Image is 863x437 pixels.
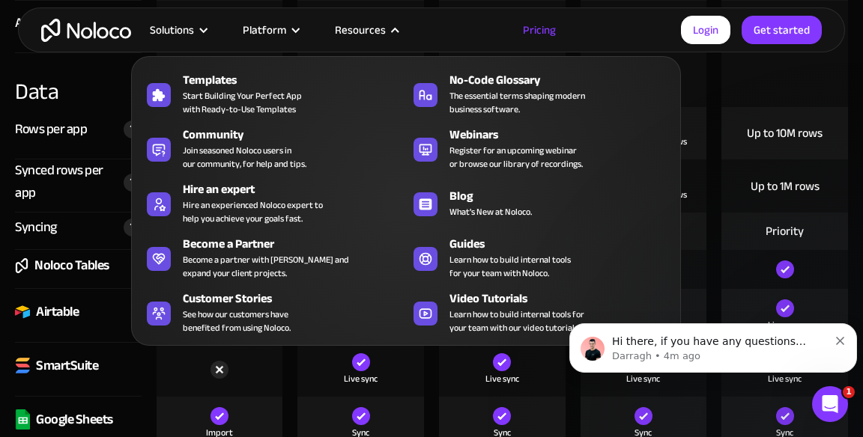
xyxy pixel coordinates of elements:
[183,308,291,334] span: See how our customers have benefited from using Noloco.
[183,180,413,198] div: Hire an expert
[131,35,681,346] nav: Resources
[41,19,131,42] a: home
[742,16,822,44] a: Get started
[34,254,109,277] div: Noloco Tables
[449,126,679,144] div: Webinars
[183,71,413,89] div: Templates
[449,205,532,218] span: What's New at Noloco.
[183,253,349,280] div: Become a partner with [PERSON_NAME] and expand your client projects.
[812,386,848,422] iframe: Intercom live chat
[150,20,194,40] div: Solutions
[449,144,583,171] span: Register for an upcoming webinar or browse our library of recordings.
[139,68,406,119] a: TemplatesStart Building Your Perfect Appwith Ready-to-Use Templates
[243,20,286,40] div: Platform
[449,308,584,334] span: Learn how to build internal tools for your team with our video tutorials.
[139,123,406,174] a: CommunityJoin seasoned Noloco users inour community, for help and tips.
[406,68,673,119] a: No-Code GlossaryThe essential terms shaping modernbusiness software.
[183,126,413,144] div: Community
[131,20,224,40] div: Solutions
[449,253,571,280] span: Learn how to build internal tools for your team with Noloco.
[449,89,585,116] span: The essential terms shaping modern business software.
[504,20,575,40] a: Pricing
[747,125,823,141] div: Up to 10M rows
[139,177,406,228] a: Hire an expertHire an experienced Noloco expert tohelp you achieve your goals fast.
[751,178,820,195] div: Up to 1M rows
[36,409,113,431] div: Google Sheets
[766,223,804,239] div: Priority
[406,177,673,228] a: BlogWhat's New at Noloco.
[139,287,406,337] a: Customer StoriesSee how our customers havebenefited from using Noloco.
[36,355,98,377] div: SmartSuite
[15,118,87,141] div: Rows per app
[406,232,673,283] a: GuidesLearn how to build internal toolsfor your team with Noloco.
[449,235,679,253] div: Guides
[183,235,413,253] div: Become a Partner
[224,20,316,40] div: Platform
[449,187,679,205] div: Blog
[316,20,416,40] div: Resources
[449,71,679,89] div: No-Code Glossary
[15,216,57,239] div: Syncing
[843,386,855,398] span: 1
[183,290,413,308] div: Customer Stories
[15,159,116,204] div: Synced rows per app
[485,371,519,386] div: Live sync
[449,290,679,308] div: Video Tutorials
[36,301,79,323] div: Airtable
[681,16,730,44] a: Login
[15,53,142,107] div: Data
[183,144,306,171] span: Join seasoned Noloco users in our community, for help and tips.
[183,89,302,116] span: Start Building Your Perfect App with Ready-to-Use Templates
[139,232,406,283] a: Become a PartnerBecome a partner with [PERSON_NAME] andexpand your client projects.
[563,292,863,397] iframe: Intercom notifications message
[183,198,323,225] div: Hire an experienced Noloco expert to help you achieve your goals fast.
[406,123,673,174] a: WebinarsRegister for an upcoming webinaror browse our library of recordings.
[344,371,378,386] div: Live sync
[335,20,386,40] div: Resources
[406,287,673,337] a: Video TutorialsLearn how to build internal tools foryour team with our video tutorials.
